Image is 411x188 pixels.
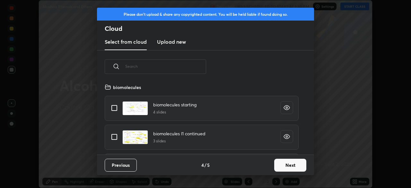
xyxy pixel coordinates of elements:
h3: Select from cloud [105,38,147,46]
img: 1695917182C38V8D.pdf [122,130,148,144]
div: grid [97,81,306,155]
h5: 4 slides [153,109,197,115]
h5: 3 slides [153,138,205,144]
h4: biomolecules l1 continued [153,130,205,137]
h2: Cloud [105,24,314,33]
h4: biomolecules [113,84,141,91]
h4: 4 [201,162,204,168]
button: Previous [105,159,137,172]
h3: Upload new [157,38,186,46]
h4: biomolecules starting [153,101,197,108]
img: 1695917160YCTFGQ.pdf [122,101,148,115]
div: Please don't upload & share any copyrighted content. You will be held liable if found doing so. [97,8,314,21]
h4: 5 [207,162,210,168]
h4: / [205,162,206,168]
input: Search [125,53,206,80]
button: Next [274,159,306,172]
